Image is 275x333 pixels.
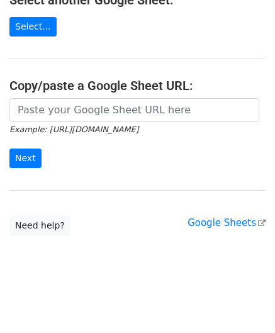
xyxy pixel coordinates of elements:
h4: Copy/paste a Google Sheet URL: [9,78,266,93]
a: Google Sheets [188,217,266,229]
small: Example: [URL][DOMAIN_NAME] [9,125,138,134]
a: Select... [9,17,57,37]
a: Need help? [9,216,70,235]
iframe: Chat Widget [212,273,275,333]
input: Paste your Google Sheet URL here [9,98,259,122]
input: Next [9,149,42,168]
